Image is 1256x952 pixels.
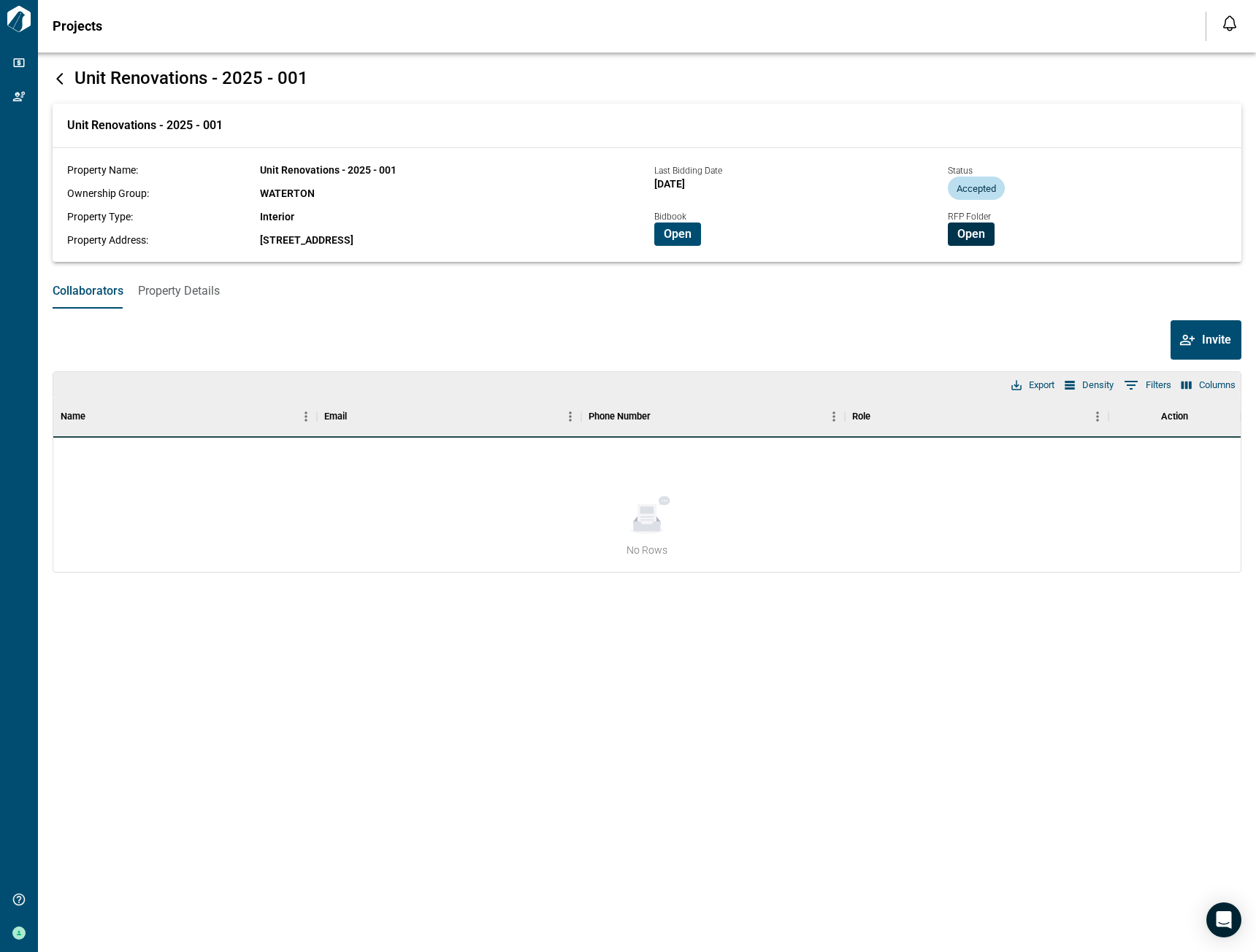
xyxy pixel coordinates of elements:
[627,543,667,557] span: No Rows
[1008,376,1058,395] button: Export
[38,274,1256,309] div: base tabs
[654,212,686,222] span: Bidbook
[1087,406,1108,427] button: Menu
[74,68,308,88] span: Unit Renovations - 2025 - 001
[260,164,397,176] span: Unit Renovations - 2025 - 001
[138,284,220,298] span: Property Details
[67,164,138,176] span: Property Name:
[1108,396,1241,437] div: Action
[295,406,317,427] button: Menu
[67,187,149,199] span: Ownership Group:
[53,284,123,298] span: Collaborators
[1120,374,1175,397] button: Show filters
[1171,320,1241,360] button: Invite
[559,406,581,427] button: Menu
[260,187,315,199] span: WATERTON
[53,396,317,437] div: Name
[870,406,891,427] button: Sort
[948,183,1005,194] span: Accepted
[664,227,692,241] span: Open
[654,178,685,190] span: [DATE]
[948,222,995,246] button: Open
[1206,902,1241,937] div: Open Intercom Messenger
[957,227,985,241] span: Open
[654,222,701,246] button: Open
[67,118,223,133] span: Unit Renovations - 2025 - 001
[1061,376,1117,395] button: Density
[1161,396,1188,437] div: Action
[324,396,347,437] div: Email
[948,226,995,240] a: Open
[85,406,106,427] button: Sort
[654,166,722,176] span: Last Bidding Date
[852,396,870,437] div: Role
[260,211,294,222] span: Interior
[823,406,845,427] button: Menu
[581,396,845,437] div: Phone Number
[67,211,133,222] span: Property Type:
[1202,333,1231,347] span: Invite
[948,166,973,176] span: Status
[845,396,1108,437] div: Role
[347,406,367,427] button: Sort
[317,396,581,437] div: Email
[654,226,701,240] a: Open
[1218,12,1241,35] button: Open notification feed
[260,234,353,246] span: [STREET_ADDRESS]
[67,234,148,246] span: Property Address:
[589,396,651,437] div: Phone Number
[651,406,671,427] button: Sort
[53,19,102,34] span: Projects
[948,212,991,222] span: RFP Folder
[61,396,85,437] div: Name
[1178,376,1239,395] button: Select columns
